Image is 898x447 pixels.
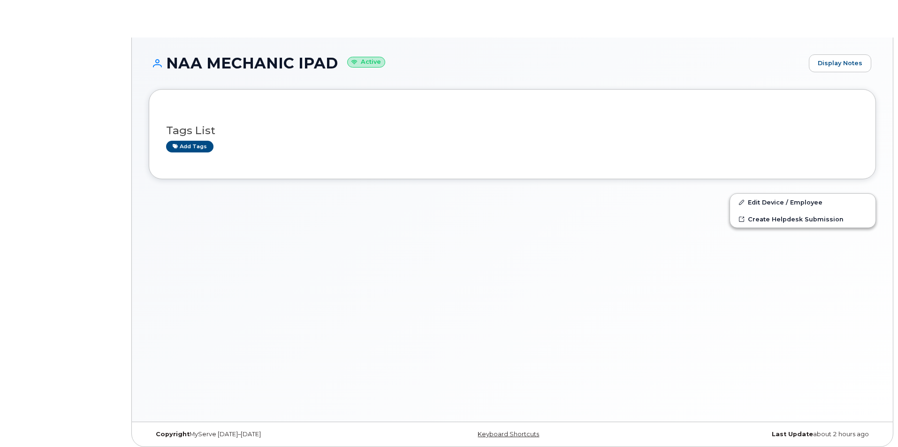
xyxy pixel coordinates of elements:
[730,211,875,227] a: Create Helpdesk Submission
[730,194,875,211] a: Edit Device / Employee
[166,141,213,152] a: Add tags
[347,57,385,68] small: Active
[809,54,871,72] a: Display Notes
[166,125,859,136] h3: Tags List
[156,431,190,438] strong: Copyright
[633,431,876,438] div: about 2 hours ago
[149,55,804,71] h1: NAA MECHANIC IPAD
[478,431,539,438] a: Keyboard Shortcuts
[149,431,391,438] div: MyServe [DATE]–[DATE]
[772,431,813,438] strong: Last Update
